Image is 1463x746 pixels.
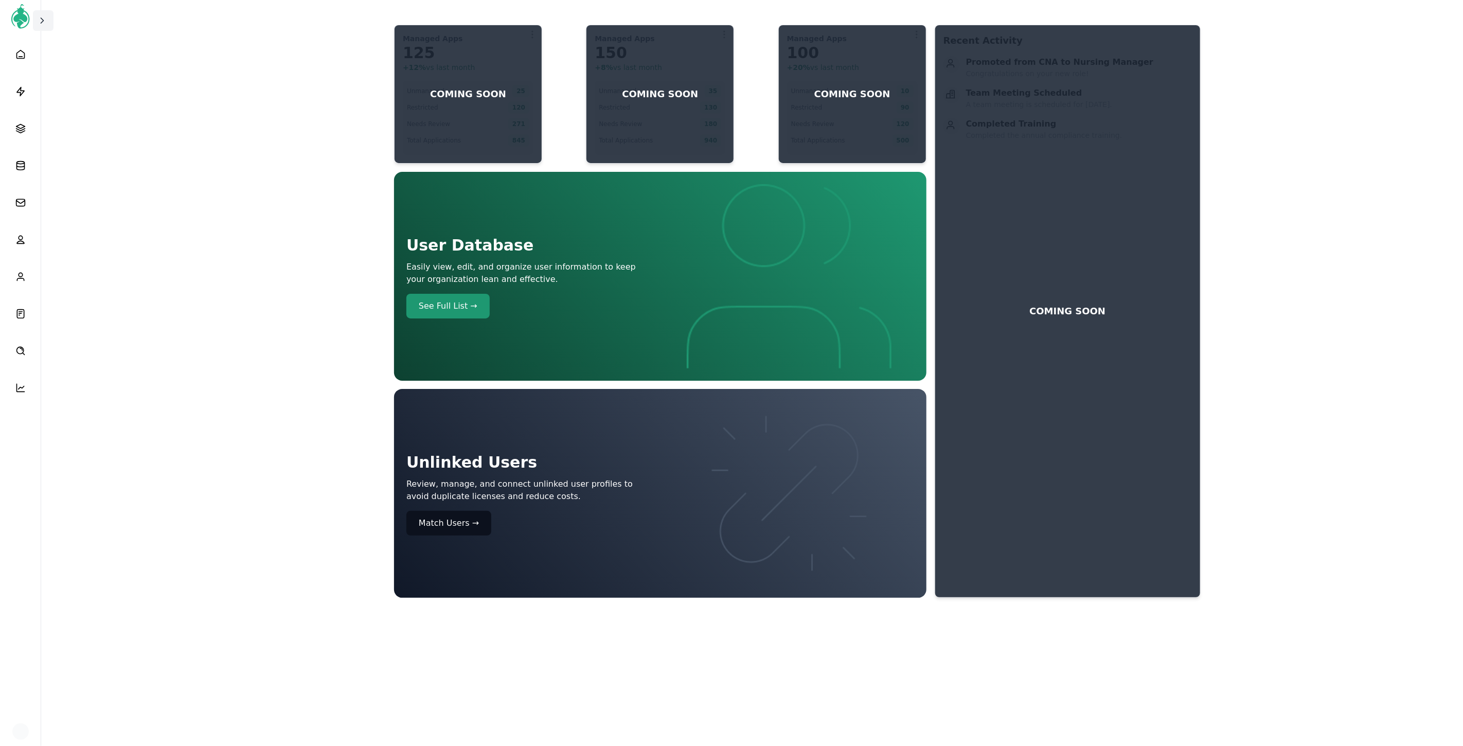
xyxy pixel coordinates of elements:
img: Dashboard Users [664,401,914,585]
p: Review, manage, and connect unlinked user profiles to avoid duplicate licenses and reduce costs. [406,478,656,503]
p: COMING SOON [814,87,890,101]
h1: User Database [406,234,656,257]
h1: Unlinked Users [406,451,656,474]
img: Dashboard Users [664,184,914,368]
p: COMING SOON [1029,304,1105,318]
p: COMING SOON [430,87,506,101]
p: Easily view, edit, and organize user information to keep your organization lean and effective. [406,261,656,286]
button: See Full List → [406,294,490,318]
p: COMING SOON [622,87,698,101]
a: See Full List → [406,294,656,318]
a: Match Users → [406,511,656,536]
img: AccessGenie Logo [8,4,33,29]
button: Match Users → [406,511,491,536]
